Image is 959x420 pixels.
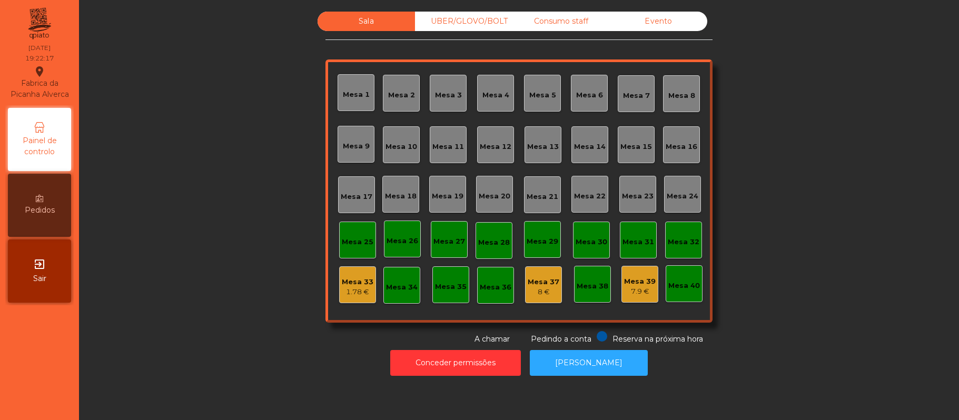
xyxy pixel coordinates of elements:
div: Mesa 35 [435,282,467,292]
div: UBER/GLOVO/BOLT [415,12,512,31]
div: Mesa 15 [620,142,652,152]
span: Reserva na próxima hora [612,334,703,344]
img: qpiato [26,5,52,42]
div: Sala [318,12,415,31]
div: Mesa 8 [668,91,695,101]
div: Mesa 27 [433,236,465,247]
div: Mesa 3 [435,90,462,101]
div: Mesa 13 [527,142,559,152]
i: location_on [33,65,46,78]
div: Mesa 25 [342,237,373,247]
i: exit_to_app [33,258,46,271]
div: Mesa 29 [527,236,558,247]
button: Conceder permissões [390,350,521,376]
div: Mesa 34 [386,282,418,293]
div: Mesa 19 [432,191,463,202]
div: Mesa 21 [527,192,558,202]
div: Mesa 11 [432,142,464,152]
div: Fabrica da Picanha Alverca [8,65,71,100]
span: A chamar [474,334,510,344]
div: Mesa 20 [479,191,510,202]
div: Mesa 28 [478,237,510,248]
div: Mesa 33 [342,277,373,287]
div: Mesa 6 [576,90,603,101]
div: 8 € [528,287,559,297]
div: Mesa 23 [622,191,654,202]
span: Sair [33,273,46,284]
div: Mesa 10 [385,142,417,152]
div: Mesa 22 [574,191,606,202]
div: Mesa 36 [480,282,511,293]
div: Mesa 17 [341,192,372,202]
div: Evento [610,12,707,31]
div: Mesa 38 [577,281,608,292]
span: Pedindo a conta [531,334,591,344]
div: Mesa 39 [624,276,656,287]
div: Mesa 4 [482,90,509,101]
div: Mesa 12 [480,142,511,152]
span: Pedidos [25,205,55,216]
div: Mesa 24 [667,191,698,202]
div: Mesa 5 [529,90,556,101]
span: Painel de controlo [11,135,68,157]
div: Mesa 2 [388,90,415,101]
div: Mesa 1 [343,89,370,100]
div: Mesa 40 [668,281,700,291]
div: Mesa 30 [576,237,607,247]
div: Mesa 31 [622,237,654,247]
div: Mesa 26 [387,236,418,246]
div: Mesa 32 [668,237,699,247]
div: [DATE] [28,43,51,53]
div: Mesa 16 [666,142,697,152]
div: 19:22:17 [25,54,54,63]
div: Mesa 7 [623,91,650,101]
div: 1.78 € [342,287,373,297]
div: Mesa 9 [343,141,370,152]
div: Mesa 18 [385,191,417,202]
div: Mesa 37 [528,277,559,287]
div: Consumo staff [512,12,610,31]
button: [PERSON_NAME] [530,350,648,376]
div: Mesa 14 [574,142,606,152]
div: 7.9 € [624,286,656,297]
